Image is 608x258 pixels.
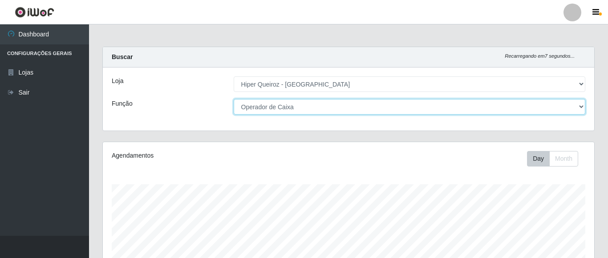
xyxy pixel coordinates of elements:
[112,53,133,60] strong: Buscar
[549,151,578,167] button: Month
[15,7,54,18] img: CoreUI Logo
[527,151,578,167] div: First group
[112,151,301,160] div: Agendamentos
[505,53,575,59] i: Recarregando em 7 segundos...
[527,151,550,167] button: Day
[112,99,133,108] label: Função
[112,76,123,86] label: Loja
[527,151,585,167] div: Toolbar with button groups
